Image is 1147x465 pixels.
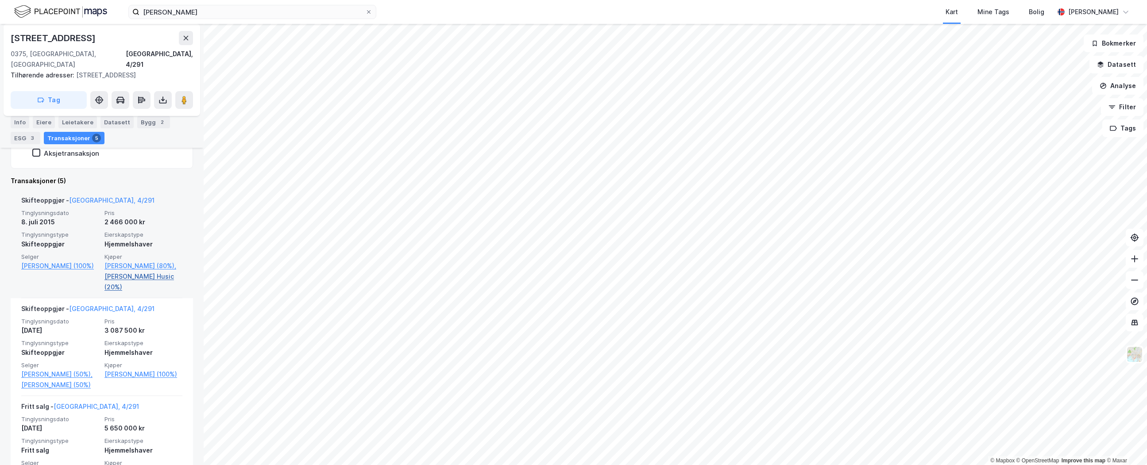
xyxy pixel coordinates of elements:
[1089,56,1143,73] button: Datasett
[977,7,1009,17] div: Mine Tags
[990,457,1015,464] a: Mapbox
[1029,7,1044,17] div: Bolig
[1126,346,1143,363] img: Z
[21,318,99,325] span: Tinglysningsdato
[1062,457,1105,464] a: Improve this map
[11,49,126,70] div: 0375, [GEOGRAPHIC_DATA], [GEOGRAPHIC_DATA]
[11,31,97,45] div: [STREET_ADDRESS]
[1092,77,1143,95] button: Analyse
[1101,98,1143,116] button: Filter
[21,361,99,369] span: Selger
[21,261,99,271] a: [PERSON_NAME] (100%)
[58,116,97,128] div: Leietakere
[21,369,99,380] a: [PERSON_NAME] (50%),
[104,261,182,271] a: [PERSON_NAME] (80%),
[1016,457,1059,464] a: OpenStreetMap
[11,176,193,186] div: Transaksjoner (5)
[21,380,99,390] a: [PERSON_NAME] (50%)
[14,4,107,19] img: logo.f888ab2527a4732fd821a326f86c7f29.svg
[21,415,99,423] span: Tinglysningsdato
[21,325,99,336] div: [DATE]
[104,253,182,261] span: Kjøper
[21,339,99,347] span: Tinglysningstype
[104,339,182,347] span: Eierskapstype
[21,445,99,456] div: Fritt salg
[104,369,182,380] a: [PERSON_NAME] (100%)
[11,91,87,109] button: Tag
[92,134,101,142] div: 5
[21,239,99,250] div: Skifteoppgjør
[104,318,182,325] span: Pris
[104,445,182,456] div: Hjemmelshaver
[104,325,182,336] div: 3 087 500 kr
[69,196,154,204] a: [GEOGRAPHIC_DATA], 4/291
[21,231,99,238] span: Tinglysningstype
[137,116,170,128] div: Bygg
[21,437,99,445] span: Tinglysningstype
[21,423,99,434] div: [DATE]
[126,49,193,70] div: [GEOGRAPHIC_DATA], 4/291
[11,71,76,79] span: Tilhørende adresser:
[104,239,182,250] div: Hjemmelshaver
[1068,7,1119,17] div: [PERSON_NAME]
[44,149,99,158] div: Aksjetransaksjon
[104,217,182,227] div: 2 466 000 kr
[104,271,182,292] a: [PERSON_NAME] Husic (20%)
[69,305,154,312] a: [GEOGRAPHIC_DATA], 4/291
[946,7,958,17] div: Kart
[104,209,182,217] span: Pris
[21,347,99,358] div: Skifteoppgjør
[139,5,365,19] input: Søk på adresse, matrikkel, gårdeiere, leietakere eller personer
[54,403,139,410] a: [GEOGRAPHIC_DATA], 4/291
[33,116,55,128] div: Eiere
[104,231,182,238] span: Eierskapstype
[1103,423,1147,465] div: Kontrollprogram for chat
[28,134,37,142] div: 3
[104,423,182,434] div: 5 650 000 kr
[104,361,182,369] span: Kjøper
[21,253,99,261] span: Selger
[21,209,99,217] span: Tinglysningsdato
[21,304,154,318] div: Skifteoppgjør -
[21,401,139,415] div: Fritt salg -
[44,132,104,144] div: Transaksjoner
[104,415,182,423] span: Pris
[21,217,99,227] div: 8. juli 2015
[11,116,29,128] div: Info
[1102,119,1143,137] button: Tags
[21,195,154,209] div: Skifteoppgjør -
[158,118,166,127] div: 2
[104,347,182,358] div: Hjemmelshaver
[11,70,186,81] div: [STREET_ADDRESS]
[11,132,40,144] div: ESG
[1084,35,1143,52] button: Bokmerker
[104,437,182,445] span: Eierskapstype
[1103,423,1147,465] iframe: Chat Widget
[100,116,134,128] div: Datasett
